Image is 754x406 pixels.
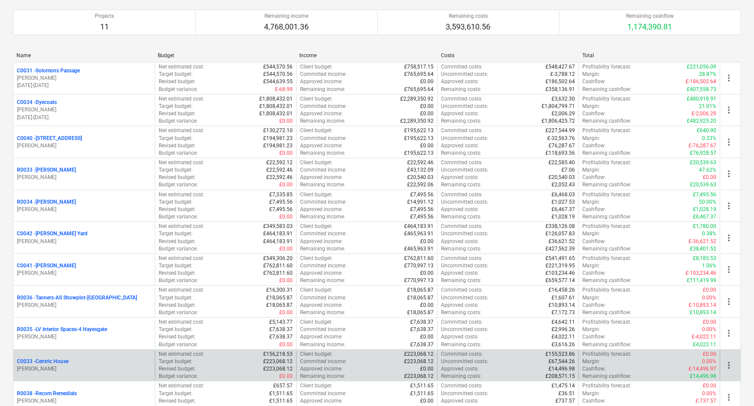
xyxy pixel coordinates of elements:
[300,174,343,181] p: Approved income :
[582,95,631,103] p: Profitability forecast :
[582,198,600,206] p: Margin :
[626,22,674,32] p: 1,174,390.81
[703,286,716,294] p: £0.00
[552,198,575,206] p: £1,027.53
[548,174,575,181] p: £20,540.03
[441,71,488,78] p: Uncommitted costs :
[300,159,333,166] p: Client budget :
[17,135,82,142] p: C0040 - [STREET_ADDRESS]
[17,294,151,309] div: R0036 -Tanners-AS Showplot-[GEOGRAPHIC_DATA][PERSON_NAME]
[17,230,88,237] p: C0042 - [PERSON_NAME] Yard
[582,103,600,110] p: Margin :
[545,230,575,237] p: £126,057.83
[159,262,193,270] p: Target budget :
[687,117,716,125] p: £482,925.20
[441,159,483,166] p: Committed costs :
[724,201,734,211] span: more_vert
[159,142,196,149] p: Revised budget :
[263,142,293,149] p: £194,981.23
[441,206,479,213] p: Approved costs :
[561,166,575,174] p: £7.06
[552,191,575,198] p: £6,468.03
[697,127,716,134] p: £640.90
[17,206,151,213] p: [PERSON_NAME]
[279,149,293,157] p: £0.00
[407,181,434,188] p: £22,592.06
[441,245,481,253] p: Remaining costs :
[545,270,575,277] p: £103,234.46
[269,191,293,198] p: £7,335.85
[259,95,293,103] p: £1,808,432.01
[300,277,345,284] p: Remaining income :
[582,206,606,213] p: Cashflow :
[582,127,631,134] p: Profitability forecast :
[279,213,293,221] p: £0.00
[159,191,204,198] p: Net estimated cost :
[159,181,198,188] p: Budget variance :
[159,63,204,71] p: Net estimated cost :
[702,230,716,237] p: 0.38%
[582,149,631,157] p: Remaining cashflow :
[441,142,479,149] p: Approved costs :
[159,206,196,213] p: Revised budget :
[582,277,631,284] p: Remaining cashflow :
[582,181,631,188] p: Remaining cashflow :
[582,245,631,253] p: Remaining cashflow :
[300,230,346,237] p: Committed income :
[404,71,434,78] p: £765,695.64
[724,105,734,115] span: more_vert
[159,103,193,110] p: Target budget :
[690,181,716,188] p: £20,539.63
[404,135,434,142] p: £195,622.13
[300,206,343,213] p: Approved income :
[17,294,137,302] p: R0036 - Tanners-AS Showplot-[GEOGRAPHIC_DATA]
[17,390,151,405] div: R0038 -Recom Remedials[PERSON_NAME]
[300,245,345,253] p: Remaining income :
[441,86,481,93] p: Remaining costs :
[300,95,333,103] p: Client budget :
[582,159,631,166] p: Profitability forecast :
[17,238,151,245] p: [PERSON_NAME]
[400,117,434,125] p: £2,289,350.92
[441,286,483,294] p: Committed costs :
[552,110,575,117] p: £2,006.29
[582,86,631,93] p: Remaining cashflow :
[582,71,600,78] p: Margin :
[404,255,434,262] p: £762,811.60
[410,213,434,221] p: £7,495.56
[582,191,631,198] p: Profitability forecast :
[548,142,575,149] p: £76,287.67
[545,149,575,157] p: £118,693.56
[279,277,293,284] p: £0.00
[300,294,346,302] p: Committed income :
[263,127,293,134] p: £130,272.10
[259,103,293,110] p: £1,808,432.01
[17,106,151,114] p: [PERSON_NAME]
[264,13,309,20] p: Remaining income
[263,135,293,142] p: £194,981.23
[404,86,434,93] p: £765,695.64
[17,174,151,181] p: [PERSON_NAME]
[552,206,575,213] p: £6,467.37
[300,181,345,188] p: Remaining income :
[17,270,151,277] p: [PERSON_NAME]
[545,255,575,262] p: £541,491.65
[545,127,575,134] p: £227,544.99
[300,110,343,117] p: Approved income :
[724,73,734,83] span: more_vert
[441,181,481,188] p: Remaining costs :
[404,149,434,157] p: £195,622.13
[582,166,600,174] p: Margin :
[159,135,193,142] p: Target budget :
[95,22,114,32] p: 11
[582,255,631,262] p: Profitability forecast :
[300,78,343,85] p: Approved income :
[582,78,606,85] p: Cashflow :
[263,230,293,237] p: £464,183.91
[582,230,600,237] p: Margin :
[300,286,333,294] p: Client budget :
[159,159,204,166] p: Net estimated cost :
[17,166,76,174] p: R0033 - [PERSON_NAME]
[446,22,490,32] p: 3,593,610.56
[552,294,575,302] p: £1,607.61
